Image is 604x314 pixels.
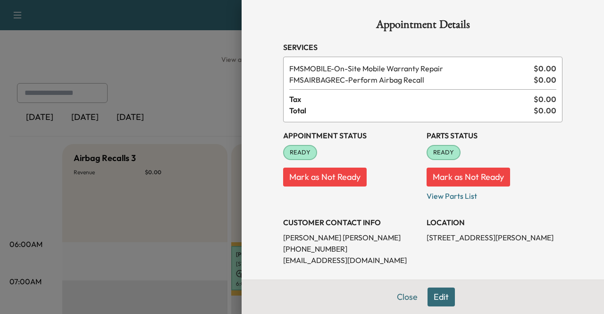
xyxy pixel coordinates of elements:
[284,148,316,157] span: READY
[283,19,562,34] h1: Appointment Details
[289,105,534,116] span: Total
[283,42,562,53] h3: Services
[283,255,419,266] p: [EMAIL_ADDRESS][DOMAIN_NAME]
[534,63,556,74] span: $ 0.00
[428,148,460,157] span: READY
[427,217,562,228] h3: LOCATION
[534,74,556,85] span: $ 0.00
[289,93,534,105] span: Tax
[391,288,424,306] button: Close
[283,130,419,141] h3: Appointment Status
[427,232,562,243] p: [STREET_ADDRESS][PERSON_NAME]
[427,168,510,187] button: Mark as Not Ready
[283,168,367,187] button: Mark as Not Ready
[289,74,530,85] span: Perform Airbag Recall
[283,243,419,255] p: [PHONE_NUMBER]
[289,63,530,74] span: On-Site Mobile Warranty Repair
[283,217,419,228] h3: CUSTOMER CONTACT INFO
[427,130,562,141] h3: Parts Status
[427,187,562,202] p: View Parts List
[428,288,455,306] button: Edit
[534,105,556,116] span: $ 0.00
[534,93,556,105] span: $ 0.00
[283,232,419,243] p: [PERSON_NAME] [PERSON_NAME]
